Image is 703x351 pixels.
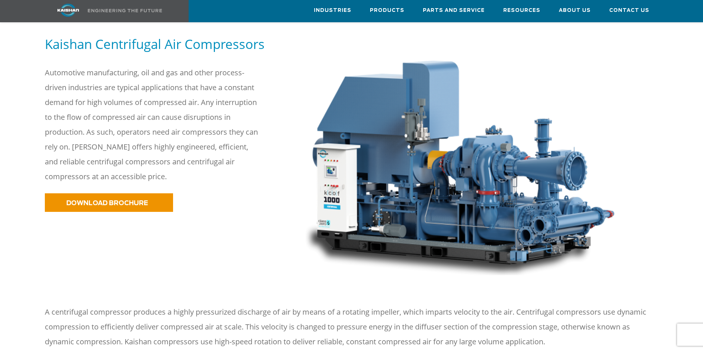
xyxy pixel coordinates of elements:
a: Parts and Service [423,0,485,20]
span: About Us [559,6,591,15]
a: Contact Us [609,0,649,20]
p: A centrifugal compressor produces a highly pressurized discharge of air by means of a rotating im... [45,305,659,349]
a: Resources [503,0,540,20]
img: kaishan logo [40,4,96,17]
a: Products [370,0,404,20]
a: Industries [314,0,351,20]
img: Engineering the future [88,9,162,12]
a: DOWNLOAD BROCHURE [45,193,173,212]
span: Products [370,6,404,15]
a: About Us [559,0,591,20]
span: Resources [503,6,540,15]
p: Automotive manufacturing, oil and gas and other process-driven industries are typical application... [45,65,260,184]
span: Industries [314,6,351,15]
h5: Kaishan Centrifugal Air Compressors [45,36,285,52]
img: Untitled-2 [294,36,622,282]
span: Contact Us [609,6,649,15]
span: DOWNLOAD BROCHURE [66,200,148,206]
span: Parts and Service [423,6,485,15]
